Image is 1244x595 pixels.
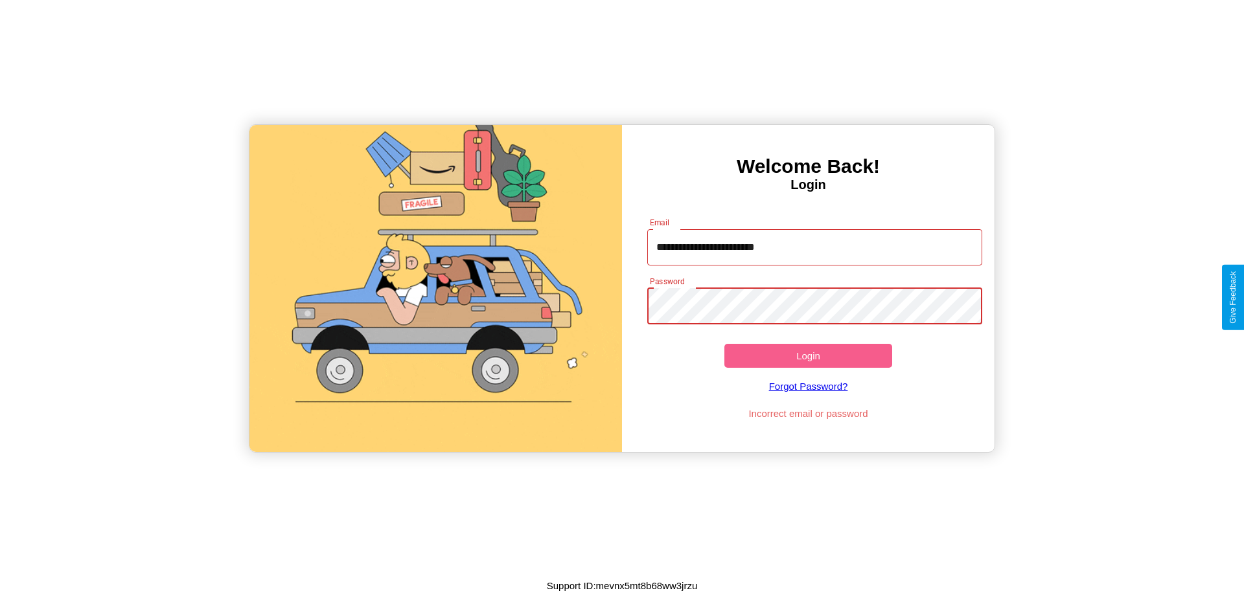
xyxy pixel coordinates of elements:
[622,177,995,192] h4: Login
[641,405,976,422] p: Incorrect email or password
[641,368,976,405] a: Forgot Password?
[1228,271,1238,324] div: Give Feedback
[724,344,892,368] button: Login
[622,155,995,177] h3: Welcome Back!
[547,577,698,594] p: Support ID: mevnx5mt8b68ww3jrzu
[249,125,622,452] img: gif
[650,217,670,228] label: Email
[650,276,684,287] label: Password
